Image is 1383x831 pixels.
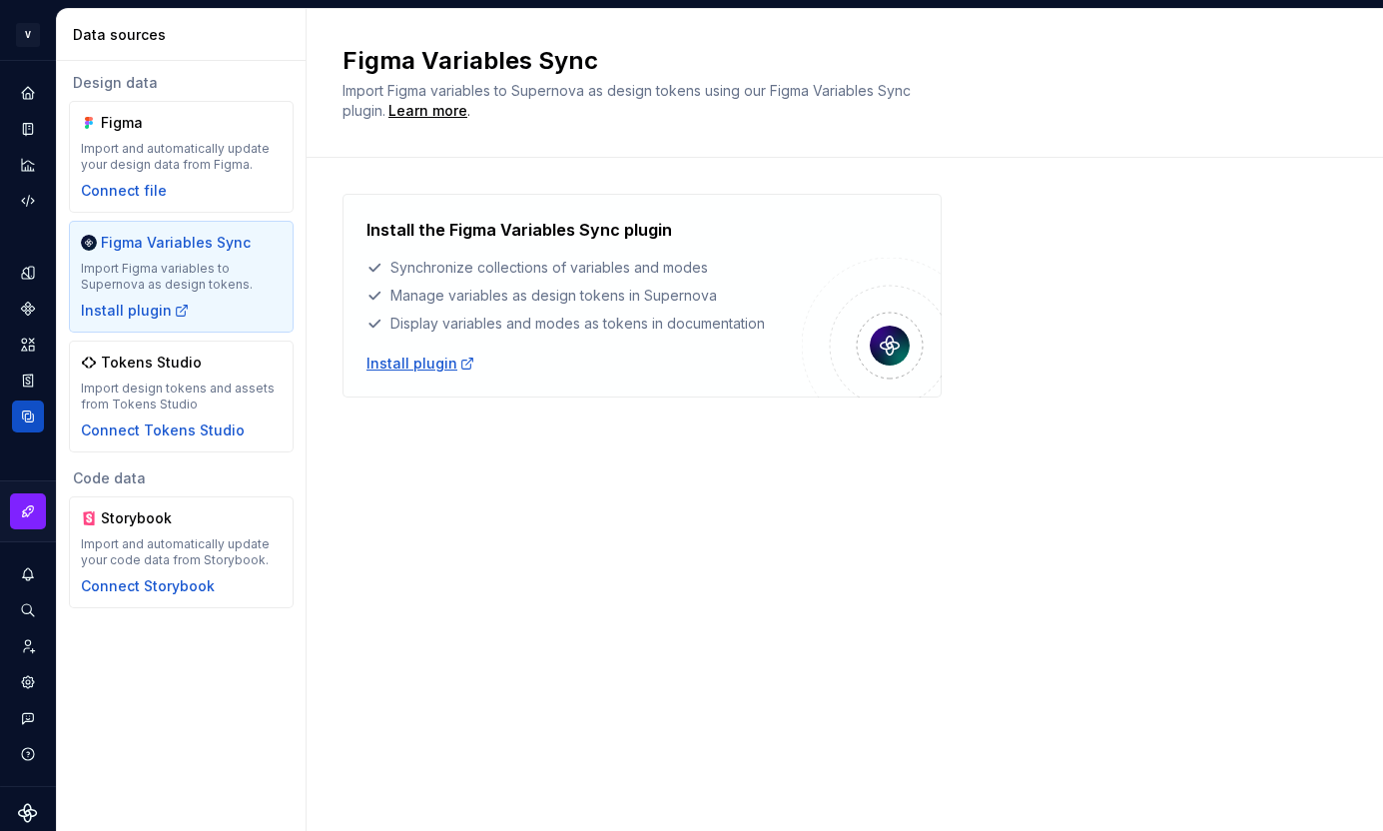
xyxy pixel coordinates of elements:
a: Components [12,293,44,325]
a: Code automation [12,185,44,217]
a: Home [12,77,44,109]
a: Install plugin [366,354,475,374]
div: Synchronize collections of variables and modes [366,258,802,278]
a: Settings [12,666,44,698]
div: Import design tokens and assets from Tokens Studio [81,381,282,413]
a: Data sources [12,401,44,432]
button: Install plugin [81,301,190,321]
a: Design tokens [12,257,44,289]
a: Invite team [12,630,44,662]
div: Import and automatically update your code data from Storybook. [81,536,282,568]
h2: Figma Variables Sync [343,45,1323,77]
button: Connect Storybook [81,576,215,596]
a: FigmaImport and automatically update your design data from Figma.Connect file [69,101,294,213]
span: Import Figma variables to Supernova as design tokens using our Figma Variables Sync plugin. [343,82,915,119]
div: Display variables and modes as tokens in documentation [366,314,802,334]
a: Storybook stories [12,365,44,397]
button: Contact support [12,702,44,734]
svg: Supernova Logo [18,803,38,823]
button: Connect file [81,181,167,201]
div: Code data [69,468,294,488]
div: V [16,23,40,47]
div: Figma Variables Sync [101,233,251,253]
div: Design data [69,73,294,93]
button: Search ⌘K [12,594,44,626]
a: StorybookImport and automatically update your code data from Storybook.Connect Storybook [69,496,294,608]
h4: Install the Figma Variables Sync plugin [366,218,672,242]
div: Storybook [101,508,197,528]
div: Import and automatically update your design data from Figma. [81,141,282,173]
a: Analytics [12,149,44,181]
div: Data sources [73,25,298,45]
div: Import Figma variables to Supernova as design tokens. [81,261,282,293]
button: Connect Tokens Studio [81,420,245,440]
div: Tokens Studio [101,353,202,373]
div: Figma [101,113,197,133]
button: Notifications [12,558,44,590]
a: Figma Variables SyncImport Figma variables to Supernova as design tokens.Install plugin [69,221,294,333]
button: V [4,13,52,56]
a: Assets [12,329,44,361]
a: Documentation [12,113,44,145]
a: Tokens StudioImport design tokens and assets from Tokens StudioConnect Tokens Studio [69,341,294,452]
div: Manage variables as design tokens in Supernova [366,286,802,306]
span: . [385,104,470,119]
a: Learn more [388,101,467,121]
